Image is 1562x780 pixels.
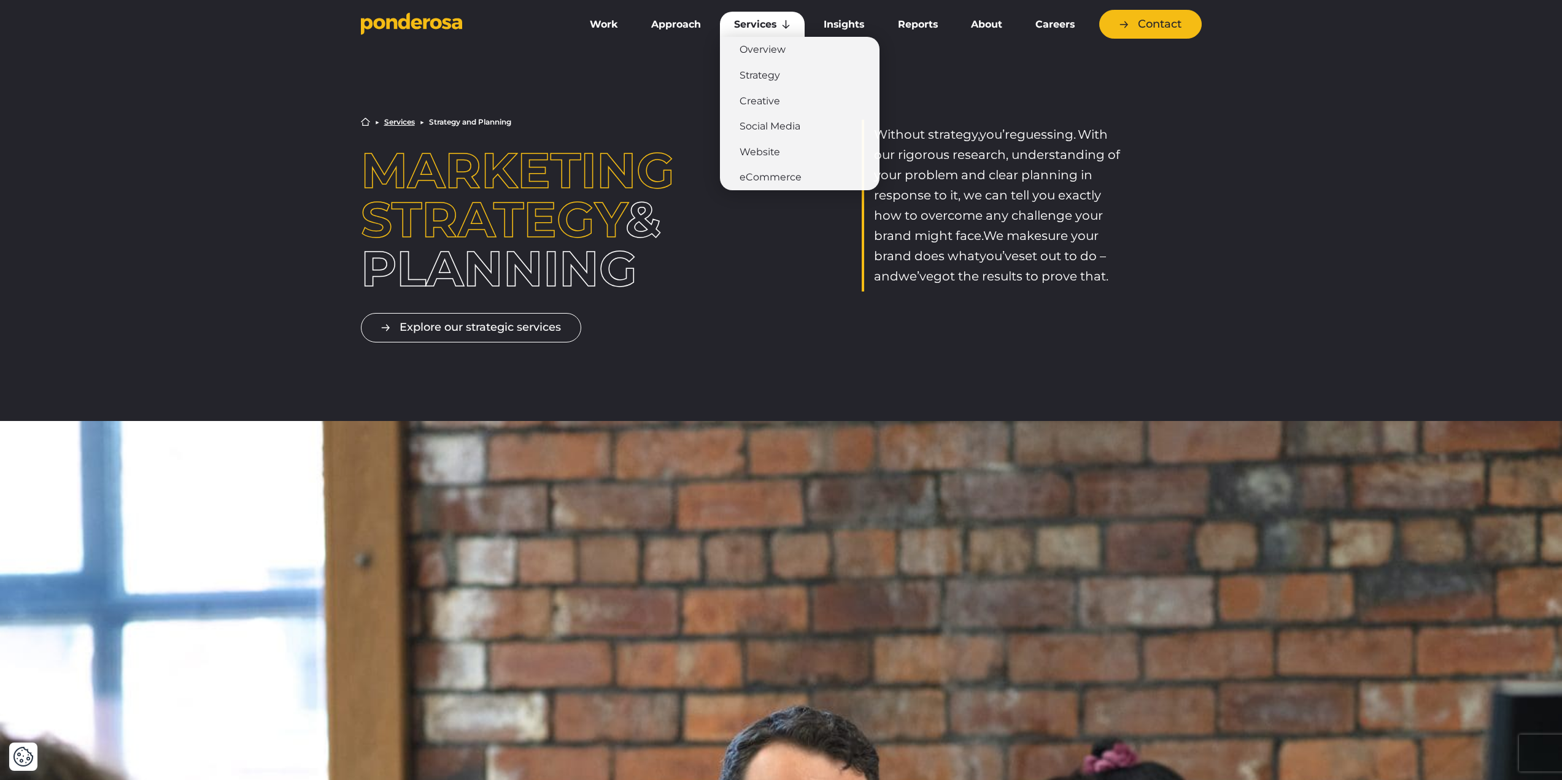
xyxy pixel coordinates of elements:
[361,146,700,293] h1: & planning
[884,12,952,37] a: Reports
[720,37,880,63] a: Overview
[980,249,1019,263] span: you’ve
[874,228,1099,263] span: sure your brand does what
[934,269,1108,284] span: got the results to prove that.
[720,88,880,114] a: Creative
[1099,10,1202,39] a: Contact
[983,228,1042,243] span: We make
[874,249,1106,284] span: set out to do – and
[420,118,424,126] li: ▶︎
[375,118,379,126] li: ▶︎
[429,118,511,126] li: Strategy and Planning
[899,269,934,284] span: we’ve
[361,141,675,249] span: Marketing Strategy
[720,12,805,37] a: Services
[1021,12,1089,37] a: Careers
[810,12,878,37] a: Insights
[720,164,880,190] a: eCommerce
[720,63,880,88] a: Strategy
[874,127,1120,243] span: With our rigorous research, understanding of your problem and clear planning in response to it, w...
[874,127,980,142] span: Without strategy,
[720,114,880,139] a: Social Media
[361,117,370,126] a: Home
[720,139,880,165] a: Website
[1017,127,1076,142] span: guessing.
[637,12,715,37] a: Approach
[13,746,34,767] img: Revisit consent button
[13,746,34,767] button: Cookie Settings
[980,127,1017,142] span: you’re
[361,313,581,342] a: Explore our strategic services
[576,12,632,37] a: Work
[957,12,1016,37] a: About
[361,12,557,37] a: Go to homepage
[384,118,415,126] a: Services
